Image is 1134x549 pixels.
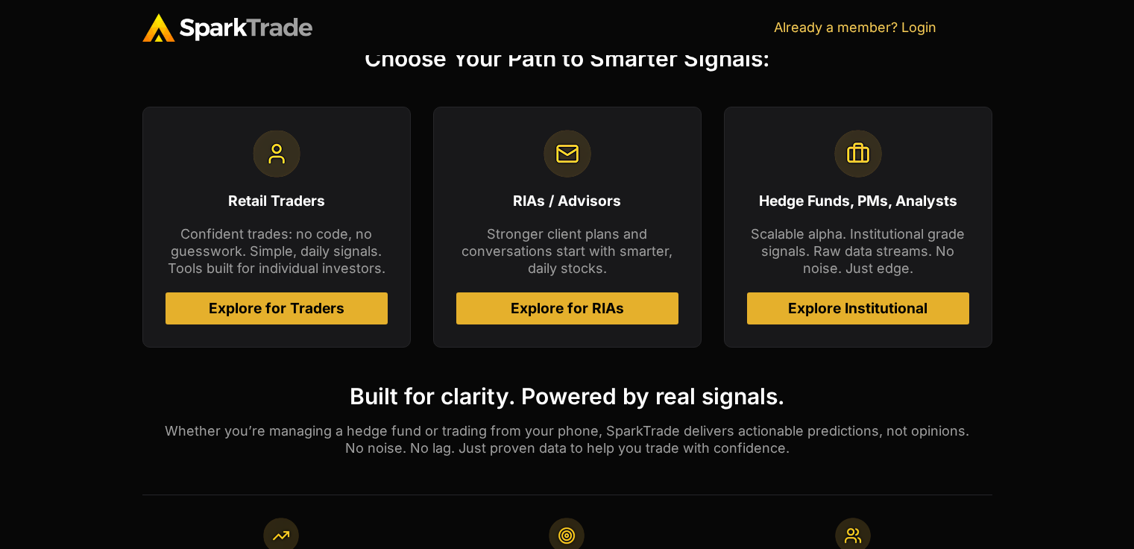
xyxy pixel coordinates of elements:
[166,225,388,277] p: Confident trades: no code, no guesswork. Simple, daily signals. Tools built for individual invest...
[209,301,344,316] span: Explore for Traders
[142,422,992,457] p: Whether you’re managing a hedge fund or trading from your phone, SparkTrade delivers actionable p...
[166,292,388,324] a: Explore for Traders
[228,192,325,210] span: Retail Traders
[788,301,927,316] span: Explore Institutional
[747,225,969,277] p: Scalable alpha. Institutional grade signals. Raw data streams. No noise. Just edge.
[747,292,969,324] a: Explore Institutional
[142,385,992,407] h4: Built for clarity. Powered by real signals.
[511,301,624,316] span: Explore for RIAs
[142,47,992,69] h3: Choose Your Path to Smarter Signals:
[456,292,678,324] a: Explore for RIAs
[774,19,936,35] a: Already a member? Login
[456,225,678,277] p: Stronger client plans and conversations start with smarter, daily stocks.
[513,192,621,210] span: RIAs / Advisors
[759,192,957,210] span: Hedge Funds, PMs, Analysts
